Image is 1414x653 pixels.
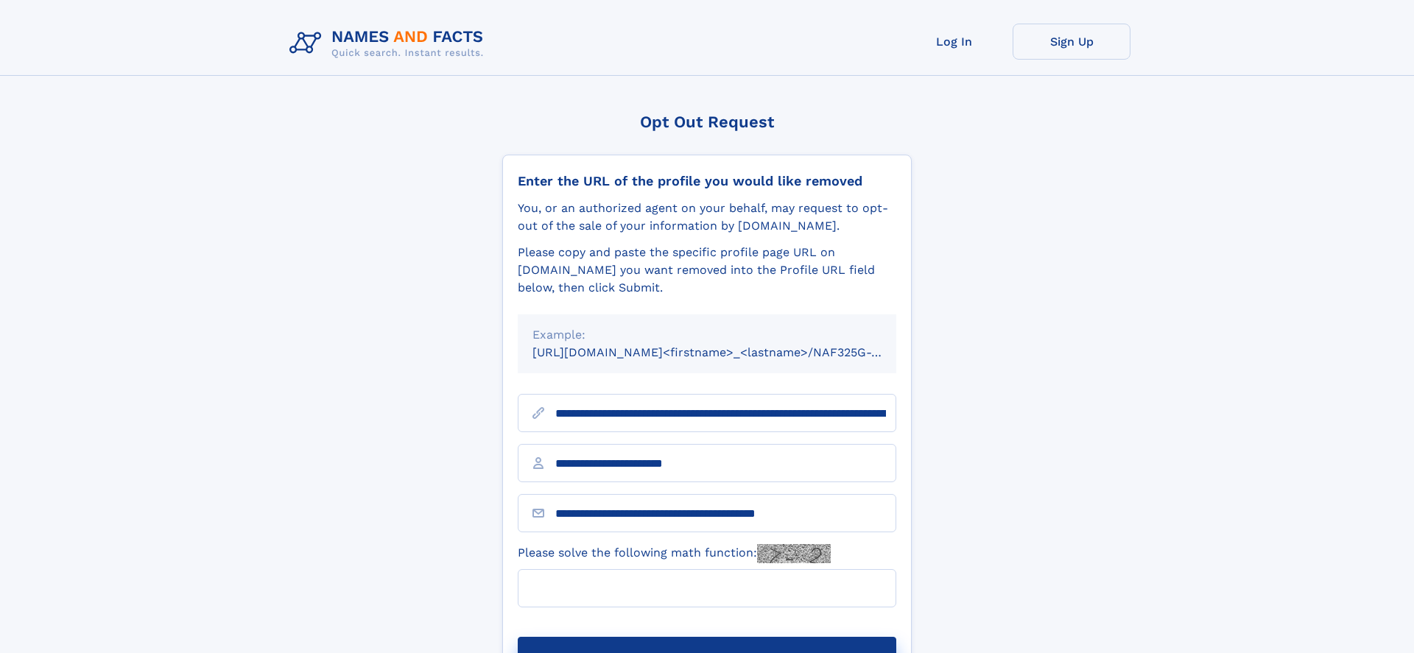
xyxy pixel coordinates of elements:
a: Sign Up [1013,24,1130,60]
small: [URL][DOMAIN_NAME]<firstname>_<lastname>/NAF325G-xxxxxxxx [532,345,924,359]
img: Logo Names and Facts [284,24,496,63]
div: Please copy and paste the specific profile page URL on [DOMAIN_NAME] you want removed into the Pr... [518,244,896,297]
div: You, or an authorized agent on your behalf, may request to opt-out of the sale of your informatio... [518,200,896,235]
div: Enter the URL of the profile you would like removed [518,173,896,189]
label: Please solve the following math function: [518,544,831,563]
div: Opt Out Request [502,113,912,131]
a: Log In [895,24,1013,60]
div: Example: [532,326,882,344]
